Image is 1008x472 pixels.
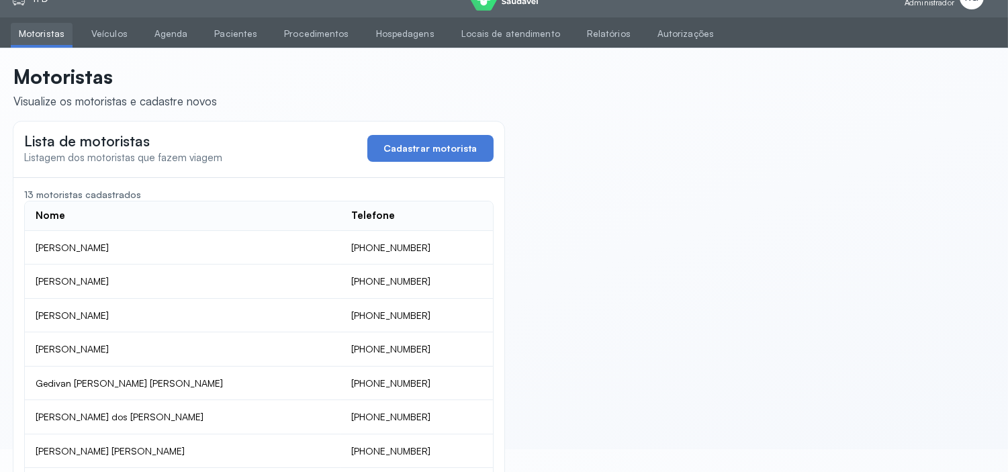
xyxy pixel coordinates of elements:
[146,23,196,45] a: Agenda
[340,231,493,265] td: [PHONE_NUMBER]
[340,265,493,299] td: [PHONE_NUMBER]
[36,209,65,222] div: Nome
[649,23,722,45] a: Autorizações
[340,299,493,333] td: [PHONE_NUMBER]
[453,23,568,45] a: Locais de atendimento
[25,434,340,469] td: [PERSON_NAME] [PERSON_NAME]
[25,367,340,401] td: Gedivan [PERSON_NAME] [PERSON_NAME]
[351,209,395,222] div: Telefone
[83,23,136,45] a: Veículos
[368,23,443,45] a: Hospedagens
[13,94,217,108] div: Visualize os motoristas e cadastre novos
[11,23,73,45] a: Motoristas
[579,23,639,45] a: Relatórios
[340,332,493,367] td: [PHONE_NUMBER]
[13,64,217,89] p: Motoristas
[25,400,340,434] td: [PERSON_NAME] dos [PERSON_NAME]
[367,135,494,162] button: Cadastrar motorista
[340,400,493,434] td: [PHONE_NUMBER]
[340,367,493,401] td: [PHONE_NUMBER]
[206,23,265,45] a: Pacientes
[25,265,340,299] td: [PERSON_NAME]
[24,151,222,164] span: Listagem dos motoristas que fazem viagem
[276,23,357,45] a: Procedimentos
[25,299,340,333] td: [PERSON_NAME]
[25,231,340,265] td: [PERSON_NAME]
[340,434,493,469] td: [PHONE_NUMBER]
[24,132,150,150] span: Lista de motoristas
[24,189,494,201] div: 13 motoristas cadastrados
[25,332,340,367] td: [PERSON_NAME]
